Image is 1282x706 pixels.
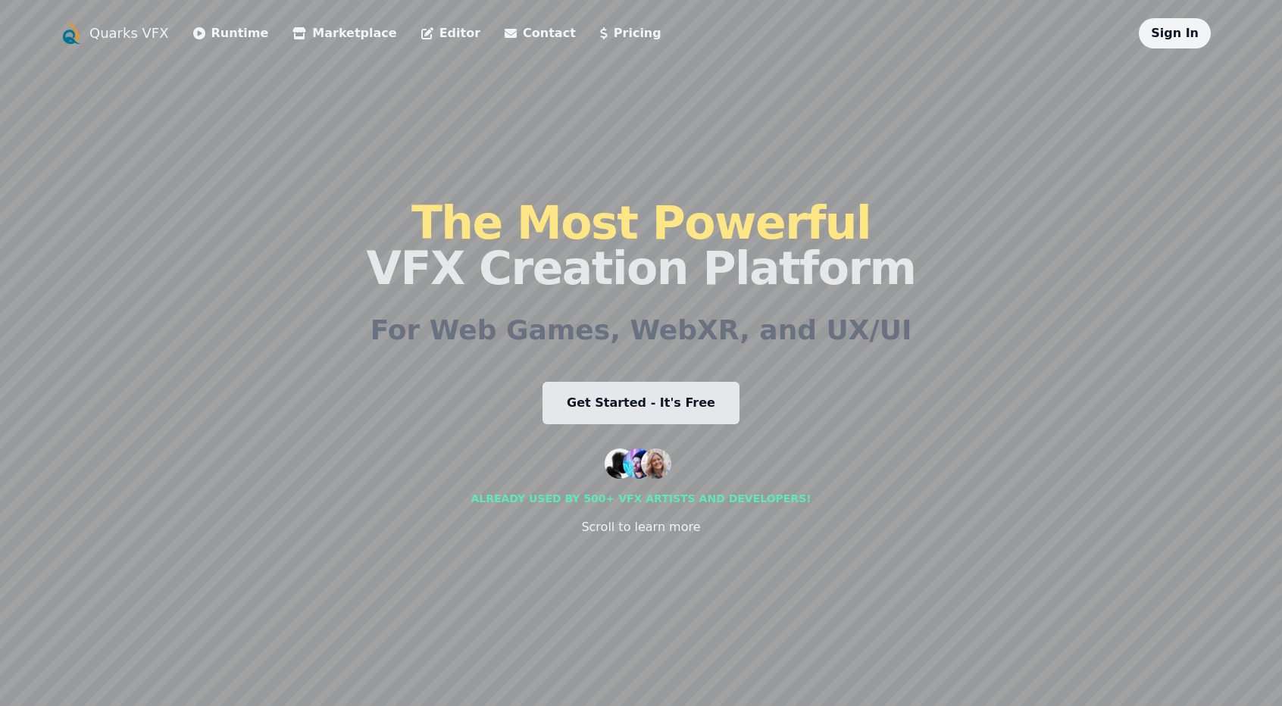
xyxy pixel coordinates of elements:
a: Get Started - It's Free [543,382,739,424]
a: Pricing [600,24,661,42]
h2: For Web Games, WebXR, and UX/UI [371,315,912,345]
img: customer 3 [641,448,671,479]
img: customer 1 [605,448,635,479]
a: Runtime [193,24,269,42]
a: Editor [421,24,480,42]
div: Already used by 500+ vfx artists and developers! [471,491,811,506]
span: The Most Powerful [411,196,871,249]
div: Scroll to learn more [581,518,700,536]
a: Sign In [1151,26,1199,40]
a: Contact [505,24,576,42]
a: Marketplace [292,24,396,42]
h1: VFX Creation Platform [366,200,915,291]
img: customer 2 [623,448,653,479]
a: Quarks VFX [89,23,169,44]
